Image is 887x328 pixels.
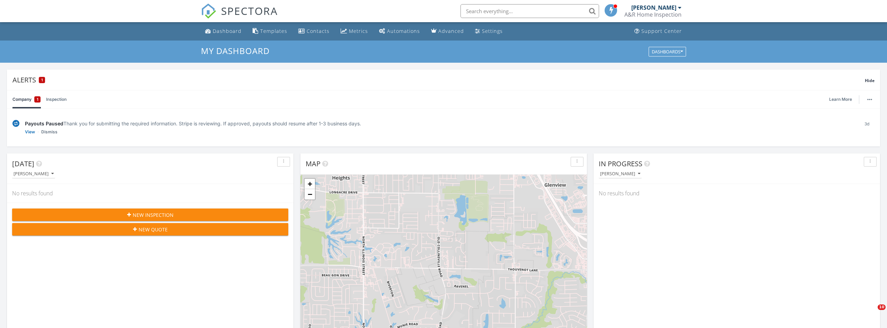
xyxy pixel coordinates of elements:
span: 1 [37,96,38,103]
a: Templates [250,25,290,38]
button: New Inspection [12,209,288,221]
span: New Quote [139,226,168,233]
span: Map [306,159,320,168]
div: [PERSON_NAME] [14,171,54,176]
button: [PERSON_NAME] [599,169,642,179]
div: [PERSON_NAME] [631,4,676,11]
a: Advanced [428,25,467,38]
span: 10 [878,304,886,310]
span: In Progress [599,159,642,168]
button: [PERSON_NAME] [12,169,55,179]
a: Dashboard [202,25,244,38]
div: No results found [594,184,880,203]
div: Contacts [307,28,330,34]
span: SPECTORA [221,3,278,18]
span: [DATE] [12,159,34,168]
button: Dashboards [649,47,686,56]
div: Dashboards [652,49,683,54]
a: SPECTORA [201,9,278,24]
div: Settings [482,28,503,34]
span: My Dashboard [201,45,270,56]
div: [PERSON_NAME] [600,171,640,176]
div: Dashboard [213,28,241,34]
a: Zoom in [305,179,315,189]
iframe: Intercom live chat [863,304,880,321]
a: Automations (Basic) [376,25,423,38]
span: 1 [41,78,43,82]
a: View [25,128,35,135]
img: The Best Home Inspection Software - Spectora [201,3,216,19]
div: Support Center [641,28,682,34]
div: A&R Home Inspection [624,11,682,18]
img: ellipsis-632cfdd7c38ec3a7d453.svg [867,99,872,100]
button: New Quote [12,223,288,236]
span: New Inspection [133,211,174,219]
div: No results found [7,184,293,203]
a: Settings [472,25,506,38]
div: Templates [260,28,287,34]
div: Thank you for submitting the required information. Stripe is reviewing. If approved, payouts shou... [25,120,853,127]
a: Zoom out [305,189,315,200]
div: Advanced [438,28,464,34]
span: Hide [865,78,875,83]
a: Inspection [46,90,67,108]
span: Payouts Paused [25,121,63,126]
a: Metrics [338,25,371,38]
div: Alerts [12,75,865,85]
a: Dismiss [41,128,58,135]
a: Contacts [296,25,332,38]
img: under-review-2fe708636b114a7f4b8d.svg [12,120,19,127]
div: 3d [859,120,875,135]
input: Search everything... [460,4,599,18]
div: Automations [387,28,420,34]
a: Learn More [829,96,856,103]
a: Company [12,90,41,108]
a: Support Center [632,25,685,38]
div: Metrics [349,28,368,34]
